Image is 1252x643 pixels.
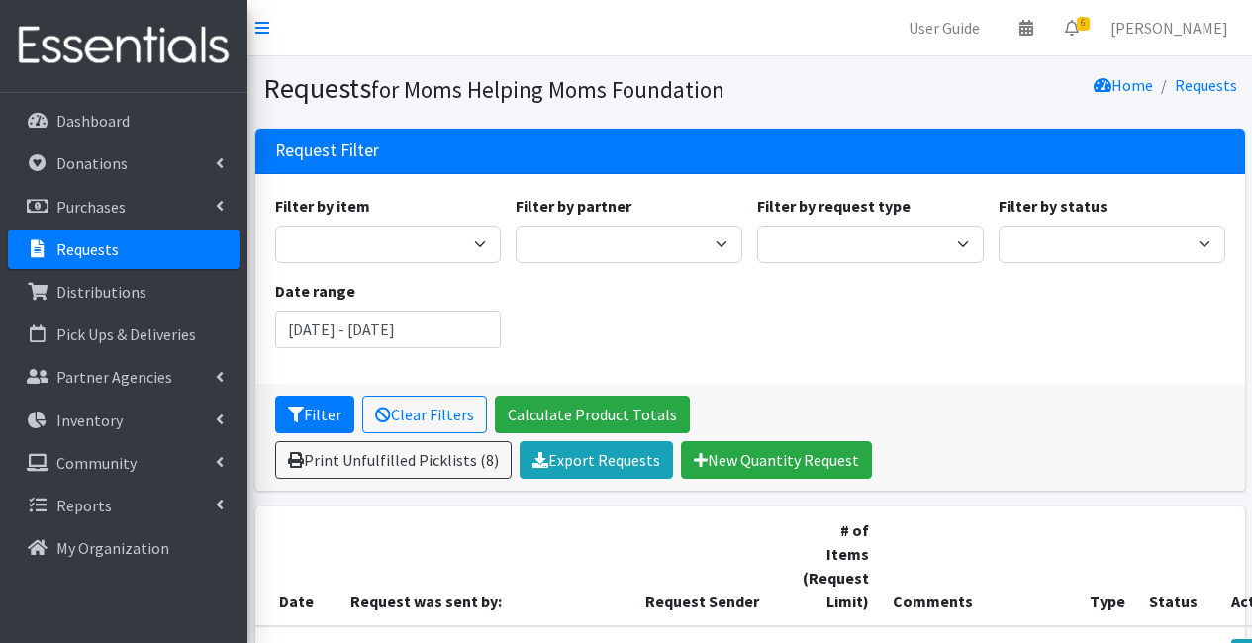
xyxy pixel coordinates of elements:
[56,453,137,473] p: Community
[362,396,487,433] a: Clear Filters
[8,230,240,269] a: Requests
[1049,8,1095,47] a: 6
[8,272,240,312] a: Distributions
[56,496,112,515] p: Reports
[1175,75,1237,95] a: Requests
[8,101,240,140] a: Dashboard
[56,324,196,344] p: Pick Ups & Deliveries
[56,282,146,302] p: Distributions
[8,401,240,440] a: Inventory
[520,441,673,479] a: Export Requests
[56,197,126,217] p: Purchases
[56,411,123,430] p: Inventory
[275,441,512,479] a: Print Unfulfilled Picklists (8)
[8,315,240,354] a: Pick Ups & Deliveries
[56,239,119,259] p: Requests
[56,153,128,173] p: Donations
[275,140,379,161] h3: Request Filter
[881,506,1078,626] th: Comments
[275,311,502,348] input: January 1, 2011 - December 31, 2011
[757,194,911,218] label: Filter by request type
[275,396,354,433] button: Filter
[1077,17,1090,31] span: 6
[255,506,338,626] th: Date
[681,441,872,479] a: New Quantity Request
[791,506,881,626] th: # of Items (Request Limit)
[8,486,240,525] a: Reports
[893,8,996,47] a: User Guide
[56,111,130,131] p: Dashboard
[56,367,172,387] p: Partner Agencies
[8,143,240,183] a: Donations
[495,396,690,433] a: Calculate Product Totals
[1137,506,1220,626] th: Status
[516,194,631,218] label: Filter by partner
[263,71,743,106] h1: Requests
[1078,506,1137,626] th: Type
[8,187,240,227] a: Purchases
[371,75,724,104] small: for Moms Helping Moms Foundation
[8,357,240,397] a: Partner Agencies
[338,506,633,626] th: Request was sent by:
[8,13,240,79] img: HumanEssentials
[8,528,240,568] a: My Organization
[8,443,240,483] a: Community
[275,279,355,303] label: Date range
[275,194,370,218] label: Filter by item
[56,538,169,558] p: My Organization
[1094,75,1153,95] a: Home
[999,194,1108,218] label: Filter by status
[1095,8,1244,47] a: [PERSON_NAME]
[633,506,791,626] th: Request Sender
